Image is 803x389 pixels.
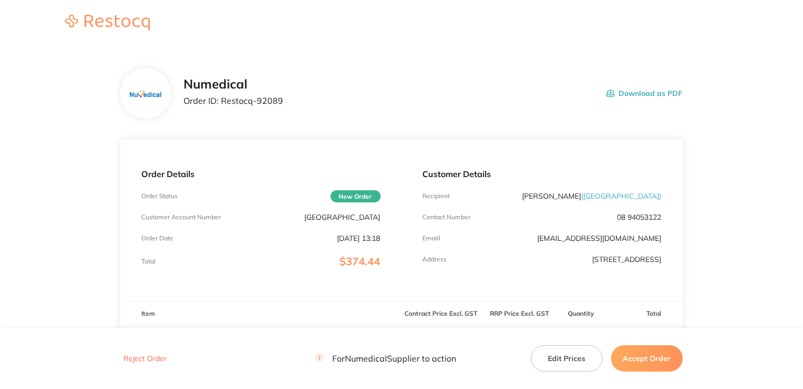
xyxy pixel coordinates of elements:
th: Total [604,302,682,326]
p: Total [141,258,156,265]
p: For Numedical Supplier to action [315,354,456,364]
p: Order Details [141,169,380,179]
img: c2I3aTJsNg [141,326,194,379]
p: 08 94053122 [617,213,662,221]
p: Customer Details [423,169,662,179]
th: RRP Price Excl. GST [480,302,559,326]
span: ( [GEOGRAPHIC_DATA] ) [582,191,662,201]
p: Address [423,256,447,263]
p: [PERSON_NAME] [523,192,662,200]
button: Accept Order [611,345,683,372]
th: Contract Price Excl. GST [402,302,480,326]
button: Reject Order [120,354,170,364]
button: Edit Prices [531,345,603,372]
p: [STREET_ADDRESS] [593,255,662,264]
a: Restocq logo [55,15,160,32]
p: Contact Number [423,213,471,221]
span: $374.44 [340,255,381,268]
p: [DATE] 13:18 [337,234,381,242]
img: Restocq logo [55,15,160,31]
img: bTgzdmk4dA [129,87,163,100]
button: Download as PDF [606,77,683,110]
th: Item [120,302,401,326]
p: Emaill [423,235,441,242]
p: Order Date [141,235,173,242]
th: Quantity [559,302,604,326]
p: Recipient [423,192,450,200]
p: Order Status [141,192,178,200]
p: [GEOGRAPHIC_DATA] [305,213,381,221]
span: New Order [331,190,381,202]
p: Order ID: Restocq- 92089 [183,96,283,105]
h2: Numedical [183,77,283,92]
p: Customer Account Number [141,213,221,221]
a: [EMAIL_ADDRESS][DOMAIN_NAME] [538,234,662,243]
